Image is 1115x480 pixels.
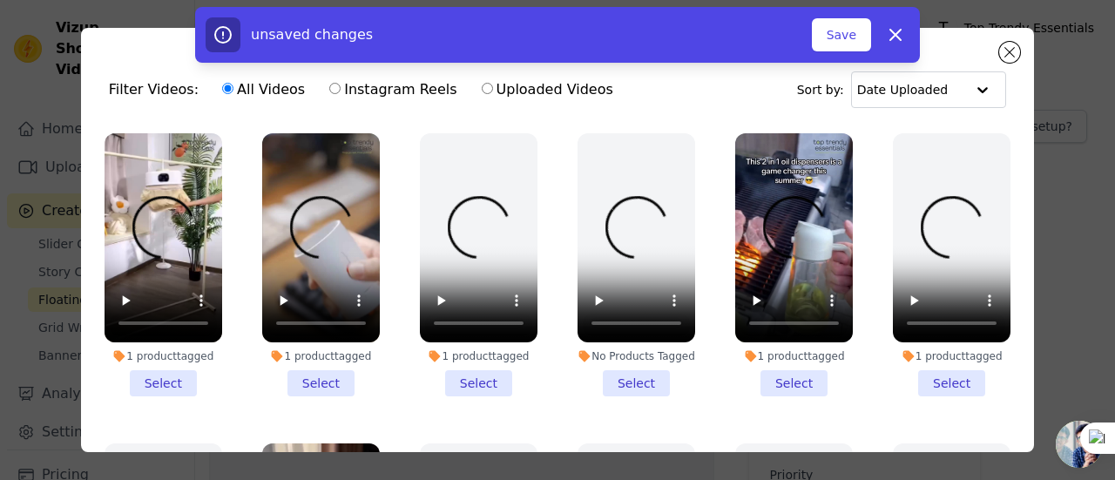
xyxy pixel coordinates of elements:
[735,349,853,363] div: 1 product tagged
[812,18,871,51] button: Save
[481,78,614,101] label: Uploaded Videos
[109,70,623,110] div: Filter Videos:
[578,349,695,363] div: No Products Tagged
[251,26,373,43] span: unsaved changes
[262,349,380,363] div: 1 product tagged
[420,349,537,363] div: 1 product tagged
[221,78,306,101] label: All Videos
[105,349,222,363] div: 1 product tagged
[893,349,1010,363] div: 1 product tagged
[328,78,457,101] label: Instagram Reels
[1056,421,1103,468] div: Open chat
[797,71,1007,108] div: Sort by:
